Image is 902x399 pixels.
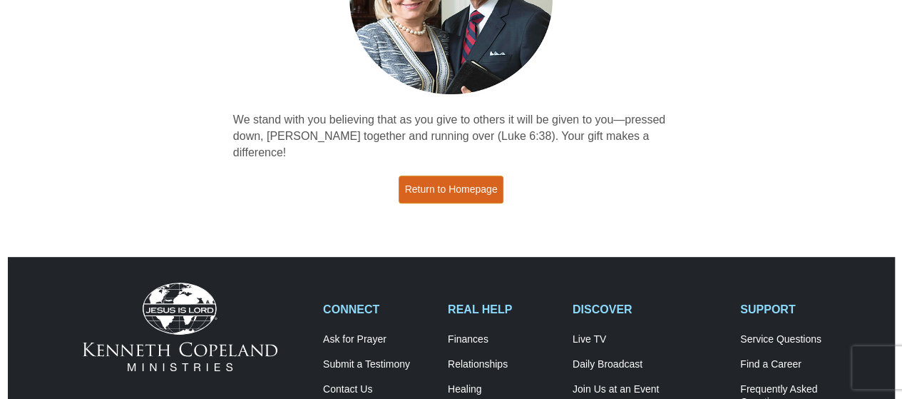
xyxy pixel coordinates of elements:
[83,283,277,371] img: Kenneth Copeland Ministries
[323,333,433,346] a: Ask for Prayer
[448,383,558,396] a: Healing
[740,303,850,316] h2: SUPPORT
[323,358,433,371] a: Submit a Testimony
[323,303,433,316] h2: CONNECT
[573,383,725,396] a: Join Us at an Event
[323,383,433,396] a: Contact Us
[573,303,725,316] h2: DISCOVER
[448,303,558,316] h2: REAL HELP
[573,333,725,346] a: Live TV
[740,358,850,371] a: Find a Career
[399,176,504,203] a: Return to Homepage
[448,333,558,346] a: Finances
[448,358,558,371] a: Relationships
[233,112,670,161] p: We stand with you believing that as you give to others it will be given to you—pressed down, [PER...
[573,358,725,371] a: Daily Broadcast
[740,333,850,346] a: Service Questions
